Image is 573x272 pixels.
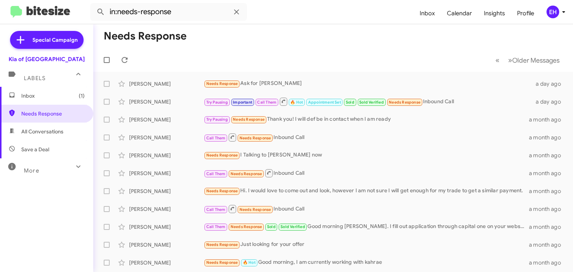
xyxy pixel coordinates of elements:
[231,171,262,176] span: Needs Response
[233,100,252,105] span: Important
[204,204,529,214] div: Inbound Call
[10,31,84,49] a: Special Campaign
[204,115,529,124] div: Thank you! I will def be in contact when I am ready
[129,116,204,123] div: [PERSON_NAME]
[504,53,564,68] button: Next
[529,205,567,213] div: a month ago
[204,240,529,249] div: Just looking for your offer
[206,242,238,247] span: Needs Response
[206,189,238,193] span: Needs Response
[21,128,63,135] span: All Conversations
[529,187,567,195] div: a month ago
[512,56,560,64] span: Older Messages
[129,98,204,105] div: [PERSON_NAME]
[233,117,264,122] span: Needs Response
[346,100,354,105] span: Sold
[104,30,187,42] h1: Needs Response
[529,259,567,266] div: a month ago
[24,167,39,174] span: More
[206,171,226,176] span: Call Them
[231,224,262,229] span: Needs Response
[495,56,500,65] span: «
[359,100,384,105] span: Sold Verified
[508,56,512,65] span: »
[21,92,85,99] span: Inbox
[491,53,504,68] button: Previous
[129,170,204,177] div: [PERSON_NAME]
[206,136,226,140] span: Call Them
[204,258,529,267] div: Good morning, I am currently working with kahrae
[529,134,567,141] div: a month ago
[511,3,540,24] a: Profile
[547,6,559,18] div: EH
[204,133,529,142] div: Inbound Call
[90,3,247,21] input: Search
[206,153,238,158] span: Needs Response
[257,100,276,105] span: Call Them
[129,241,204,249] div: [PERSON_NAME]
[540,6,565,18] button: EH
[129,259,204,266] div: [PERSON_NAME]
[21,146,49,153] span: Save a Deal
[239,136,271,140] span: Needs Response
[529,152,567,159] div: a month ago
[21,110,85,117] span: Needs Response
[206,117,228,122] span: Try Pausing
[534,80,567,88] div: a day ago
[529,223,567,231] div: a month ago
[24,75,46,82] span: Labels
[414,3,441,24] a: Inbox
[129,134,204,141] div: [PERSON_NAME]
[206,260,238,265] span: Needs Response
[129,187,204,195] div: [PERSON_NAME]
[206,224,226,229] span: Call Them
[290,100,303,105] span: 🔥 Hot
[204,151,529,159] div: I Talking to [PERSON_NAME] now
[32,36,78,44] span: Special Campaign
[204,79,534,88] div: Ask for [PERSON_NAME]
[79,92,85,99] span: (1)
[204,222,529,231] div: Good morning [PERSON_NAME]. I fill out application through capital one on your website. Next day ...
[206,81,238,86] span: Needs Response
[204,97,534,106] div: Inbound Call
[308,100,341,105] span: Appointment Set
[534,98,567,105] div: a day ago
[389,100,420,105] span: Needs Response
[281,224,305,229] span: Sold Verified
[529,116,567,123] div: a month ago
[478,3,511,24] a: Insights
[441,3,478,24] a: Calendar
[129,205,204,213] div: [PERSON_NAME]
[204,168,529,178] div: Inbound Call
[243,260,256,265] span: 🔥 Hot
[267,224,276,229] span: Sold
[129,152,204,159] div: [PERSON_NAME]
[206,207,226,212] span: Call Them
[239,207,271,212] span: Needs Response
[206,100,228,105] span: Try Pausing
[529,170,567,177] div: a month ago
[9,56,85,63] div: Kia of [GEOGRAPHIC_DATA]
[204,187,529,195] div: Hi. I would love to come out and look, however I am not sure I will get enough for my trade to ge...
[529,241,567,249] div: a month ago
[491,53,564,68] nav: Page navigation example
[129,80,204,88] div: [PERSON_NAME]
[129,223,204,231] div: [PERSON_NAME]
